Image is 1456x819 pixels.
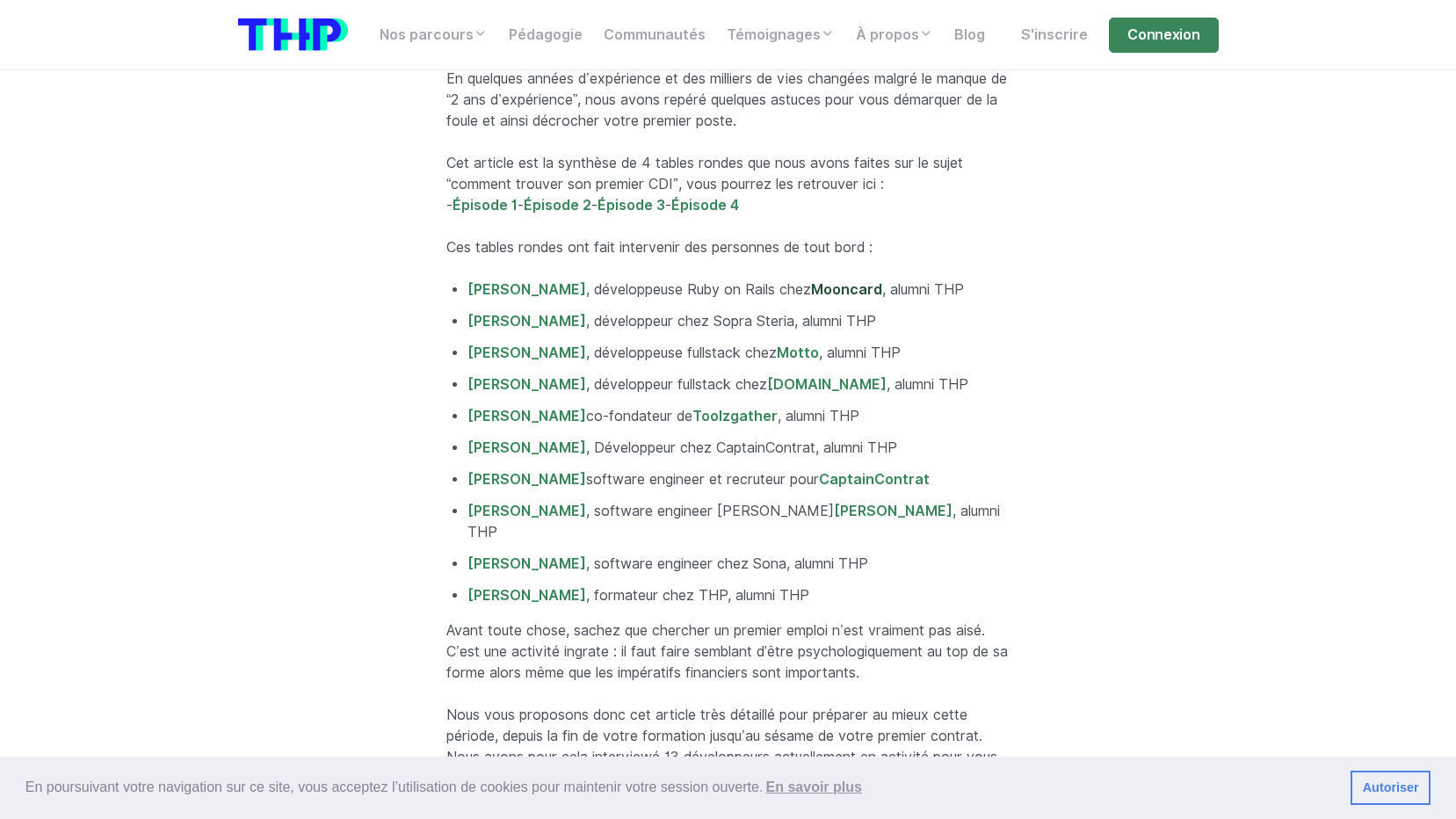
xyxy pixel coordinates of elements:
[498,18,593,53] a: Pédagogie
[467,374,1010,395] li: , développeur fullstack chez , alumni THP
[446,620,1010,684] p: Avant toute chose, sachez que chercher un premier emploi n’est vraiment pas aisé. C’est une activ...
[467,438,1010,459] li: , Développeur chez CaptainContrat, alumni THP
[467,376,586,393] a: [PERSON_NAME]
[1011,18,1098,53] a: S'inscrire
[767,376,887,393] a: [DOMAIN_NAME]
[467,503,586,519] a: [PERSON_NAME]
[453,197,518,214] a: Épisode 1
[467,279,1010,301] li: , développeuse Ruby on Rails chez , alumni THP
[238,18,348,51] img: logo
[467,471,586,488] a: [PERSON_NAME]
[446,237,1010,258] p: Ces tables rondes ont fait intervenir des personnes de tout bord :
[467,343,1010,364] li: , développeuse fullstack chez , alumni THP
[467,344,586,361] a: [PERSON_NAME]
[467,585,1010,606] li: , formateur chez THP, alumni THP
[819,471,930,488] a: CaptainContrat
[467,501,1010,543] li: , software engineer [PERSON_NAME] , alumni THP
[446,153,1010,216] p: Cet article est la synthèse de 4 tables rondes que nous avons faites sur le sujet “comment trouve...
[446,705,1010,789] p: Nous vous proposons donc cet article très détaillé pour préparer au mieux cette période, depuis l...
[467,439,586,456] a: [PERSON_NAME]
[467,469,1010,490] li: software engineer et recruteur pour
[467,408,586,424] a: [PERSON_NAME]
[777,344,819,361] a: Motto
[467,281,586,298] a: [PERSON_NAME]
[524,197,591,214] a: Épisode 2
[446,69,1010,132] p: En quelques années d’expérience et des milliers de vies changées malgré le manque de “2 ans d’exp...
[467,554,1010,575] li: , software engineer chez Sona, alumni THP
[467,555,586,572] a: [PERSON_NAME]
[811,281,882,298] a: Mooncard
[467,313,586,330] a: [PERSON_NAME]
[944,18,996,53] a: Blog
[716,18,845,53] a: Témoignages
[834,503,953,519] a: [PERSON_NAME]
[763,774,865,801] a: learn more about cookies
[467,406,1010,427] li: co-fondateur de , alumni THP
[467,587,586,604] a: [PERSON_NAME]
[598,197,665,214] a: Épisode 3
[692,408,778,424] a: Toolzgather
[1351,771,1431,806] a: dismiss cookie message
[467,311,1010,332] li: , développeur chez Sopra Steria, alumni THP
[845,18,944,53] a: À propos
[593,18,716,53] a: Communautés
[25,774,1336,801] span: En poursuivant votre navigation sur ce site, vous acceptez l’utilisation de cookies pour mainteni...
[369,18,498,53] a: Nos parcours
[1109,18,1218,53] a: Connexion
[671,197,739,214] a: Épisode 4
